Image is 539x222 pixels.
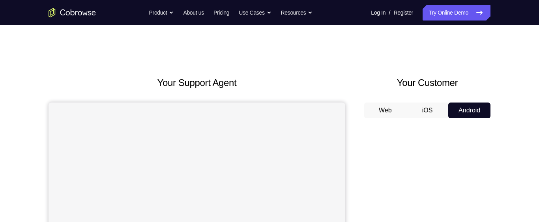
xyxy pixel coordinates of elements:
button: Use Cases [239,5,271,21]
h2: Your Support Agent [49,76,345,90]
span: / [389,8,390,17]
a: Pricing [213,5,229,21]
a: About us [183,5,204,21]
button: Product [149,5,174,21]
a: Register [394,5,413,21]
button: iOS [406,103,449,118]
button: Web [364,103,406,118]
button: Android [448,103,490,118]
a: Log In [371,5,386,21]
a: Try Online Demo [423,5,490,21]
button: Resources [281,5,313,21]
a: Go to the home page [49,8,96,17]
h2: Your Customer [364,76,490,90]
